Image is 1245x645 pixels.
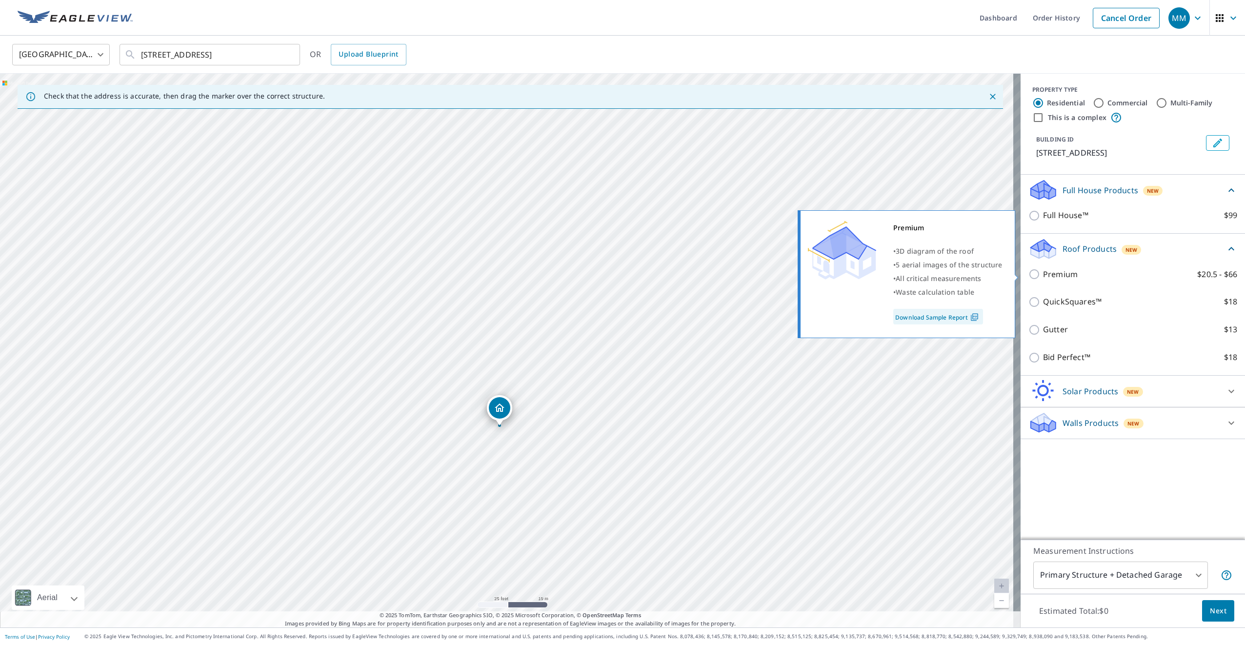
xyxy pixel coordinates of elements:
[1127,420,1140,427] span: New
[1043,323,1068,336] p: Gutter
[896,260,1002,269] span: 5 aerial images of the structure
[1028,179,1237,202] div: Full House ProductsNew
[1202,600,1234,622] button: Next
[12,585,84,610] div: Aerial
[1036,147,1202,159] p: [STREET_ADDRESS]
[1032,85,1233,94] div: PROPERTY TYPE
[1107,98,1148,108] label: Commercial
[1043,209,1088,222] p: Full House™
[1221,569,1232,581] span: Your report will include the primary structure and a detached garage if one exists.
[994,579,1009,593] a: Current Level 20, Zoom In Disabled
[893,285,1003,299] div: •
[1224,351,1237,363] p: $18
[896,274,981,283] span: All critical measurements
[1036,135,1074,143] p: BUILDING ID
[893,244,1003,258] div: •
[893,309,983,324] a: Download Sample Report
[1028,380,1237,403] div: Solar ProductsNew
[1147,187,1159,195] span: New
[1206,135,1229,151] button: Edit building 1
[1063,184,1138,196] p: Full House Products
[310,44,406,65] div: OR
[84,633,1240,640] p: © 2025 Eagle View Technologies, Inc. and Pictometry International Corp. All Rights Reserved. Repo...
[1170,98,1213,108] label: Multi-Family
[1043,351,1090,363] p: Bid Perfect™
[1224,209,1237,222] p: $99
[5,633,35,640] a: Terms of Use
[625,611,642,619] a: Terms
[487,395,512,425] div: Dropped pin, building 1, Residential property, 921 W Cypress Ave Redlands, CA 92373
[808,221,876,280] img: Premium
[994,593,1009,608] a: Current Level 20, Zoom Out
[1033,562,1208,589] div: Primary Structure + Detached Garage
[1125,246,1138,254] span: New
[1093,8,1160,28] a: Cancel Order
[893,258,1003,272] div: •
[339,48,398,60] span: Upload Blueprint
[18,11,133,25] img: EV Logo
[1127,388,1139,396] span: New
[1063,243,1117,255] p: Roof Products
[1043,296,1102,308] p: QuickSquares™
[1033,545,1232,557] p: Measurement Instructions
[968,313,981,322] img: Pdf Icon
[1168,7,1190,29] div: MM
[893,221,1003,235] div: Premium
[1048,113,1106,122] label: This is a complex
[1031,600,1116,622] p: Estimated Total: $0
[1210,605,1226,617] span: Next
[5,634,70,640] p: |
[893,272,1003,285] div: •
[34,585,60,610] div: Aerial
[1197,268,1237,281] p: $20.5 - $66
[1028,411,1237,435] div: Walls ProductsNew
[896,246,974,256] span: 3D diagram of the roof
[12,41,110,68] div: [GEOGRAPHIC_DATA]
[896,287,974,297] span: Waste calculation table
[1047,98,1085,108] label: Residential
[38,633,70,640] a: Privacy Policy
[1224,296,1237,308] p: $18
[1063,385,1118,397] p: Solar Products
[1043,268,1078,281] p: Premium
[1063,417,1119,429] p: Walls Products
[986,90,999,103] button: Close
[141,41,280,68] input: Search by address or latitude-longitude
[1028,238,1237,261] div: Roof ProductsNew
[582,611,623,619] a: OpenStreetMap
[1224,323,1237,336] p: $13
[44,92,325,101] p: Check that the address is accurate, then drag the marker over the correct structure.
[380,611,642,620] span: © 2025 TomTom, Earthstar Geographics SIO, © 2025 Microsoft Corporation, ©
[331,44,406,65] a: Upload Blueprint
